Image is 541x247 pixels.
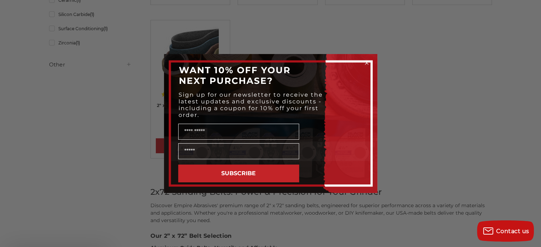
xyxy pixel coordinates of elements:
[178,165,299,182] button: SUBSCRIBE
[178,143,299,159] input: Email
[179,91,323,118] span: Sign up for our newsletter to receive the latest updates and exclusive discounts - including a co...
[477,220,534,242] button: Contact us
[496,228,529,235] span: Contact us
[179,65,291,86] span: WANT 10% OFF YOUR NEXT PURCHASE?
[363,59,370,66] button: Close dialog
